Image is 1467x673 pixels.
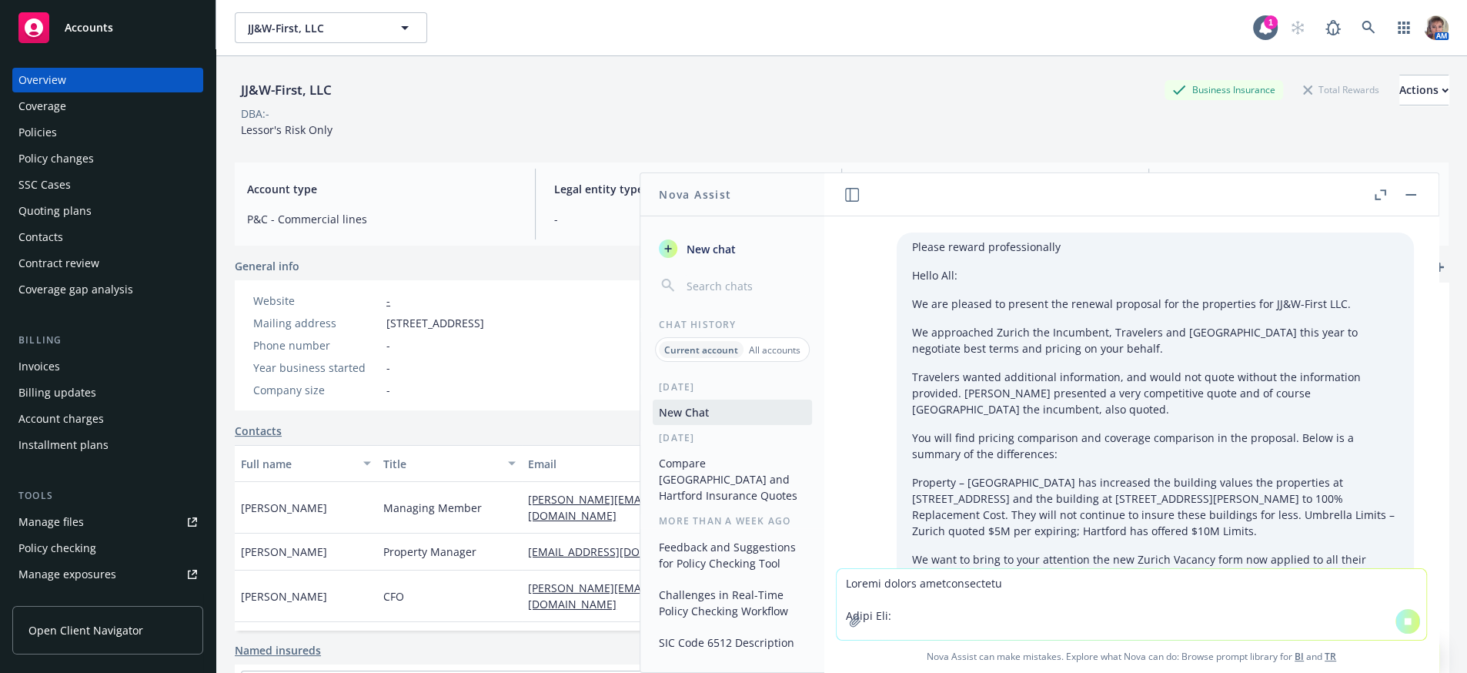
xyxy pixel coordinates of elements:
[241,588,327,604] span: [PERSON_NAME]
[18,120,57,145] div: Policies
[653,450,812,508] button: Compare [GEOGRAPHIC_DATA] and Hartford Insurance Quotes
[377,445,522,482] button: Title
[253,382,380,398] div: Company size
[1295,650,1304,663] a: BI
[18,380,96,405] div: Billing updates
[18,354,60,379] div: Invoices
[1165,80,1283,99] div: Business Insurance
[12,536,203,561] a: Policy checking
[749,343,800,357] p: All accounts
[683,241,736,257] span: New chat
[554,211,824,227] span: -
[235,258,299,274] span: General info
[28,622,143,638] span: Open Client Navigator
[912,324,1398,357] p: We approached Zurich the Incumbent, Travelers and [GEOGRAPHIC_DATA] this year to negotiate best t...
[522,445,797,482] button: Email
[554,181,824,197] span: Legal entity type
[12,94,203,119] a: Coverage
[12,120,203,145] a: Policies
[830,641,1432,672] span: Nova Assist can make mistakes. Explore what Nova can do: Browse prompt library for and
[1325,650,1336,663] a: TR
[18,94,66,119] div: Coverage
[235,642,321,658] a: Named insureds
[528,544,720,559] a: [EMAIL_ADDRESS][DOMAIN_NAME]
[18,199,92,223] div: Quoting plans
[12,407,203,431] a: Account charges
[1264,15,1278,29] div: 1
[12,68,203,92] a: Overview
[1295,80,1387,99] div: Total Rewards
[640,318,824,331] div: Chat History
[12,433,203,457] a: Installment plans
[912,430,1398,462] p: You will find pricing comparison and coverage comparison in the proposal. Below is a summary of t...
[683,275,806,296] input: Search chats
[1318,12,1348,43] a: Report a Bug
[241,456,354,472] div: Full name
[253,360,380,376] div: Year business started
[383,544,476,560] span: Property Manager
[653,630,812,655] button: SIC Code 6512 Description
[247,181,516,197] span: Account type
[653,400,812,425] button: New Chat
[12,354,203,379] a: Invoices
[912,474,1398,539] p: Property – [GEOGRAPHIC_DATA] has increased the building values the properties at [STREET_ADDRESS]...
[12,199,203,223] a: Quoting plans
[912,296,1398,312] p: We are pleased to present the renewal proposal for the properties for JJ&W-First LLC.
[18,277,133,302] div: Coverage gap analysis
[383,588,404,604] span: CFO
[528,456,774,472] div: Email
[12,510,203,534] a: Manage files
[18,433,109,457] div: Installment plans
[253,293,380,309] div: Website
[383,500,482,516] span: Managing Member
[247,211,516,227] span: P&C - Commercial lines
[1399,75,1449,105] button: Actions
[659,186,731,203] h1: Nova Assist
[18,68,66,92] div: Overview
[640,380,824,393] div: [DATE]
[18,588,119,613] div: Manage certificates
[653,582,812,624] button: Challenges in Real-Time Policy Checking Workflow
[18,510,84,534] div: Manage files
[653,235,812,263] button: New chat
[253,337,380,353] div: Phone number
[18,146,94,171] div: Policy changes
[18,172,71,197] div: SSC Cases
[12,146,203,171] a: Policy changes
[18,225,63,249] div: Contacts
[235,423,282,439] a: Contacts
[12,277,203,302] a: Coverage gap analysis
[383,456,499,472] div: Title
[912,239,1398,255] p: Please reward professionally
[386,315,484,331] span: [STREET_ADDRESS]
[65,22,113,34] span: Accounts
[12,380,203,405] a: Billing updates
[12,333,203,348] div: Billing
[235,12,427,43] button: JJ&W-First, LLC
[241,544,327,560] span: [PERSON_NAME]
[386,337,390,353] span: -
[18,536,96,561] div: Policy checking
[18,562,116,587] div: Manage exposures
[386,382,390,398] span: -
[912,267,1398,283] p: Hello All:
[1430,258,1449,276] a: add
[653,534,812,576] button: Feedback and Suggestions for Policy Checking Tool
[241,105,269,122] div: DBA: -
[12,6,203,49] a: Accounts
[253,315,380,331] div: Mailing address
[12,562,203,587] a: Manage exposures
[640,514,824,527] div: More than a week ago
[12,488,203,504] div: Tools
[912,551,1398,616] p: We want to bring to your attention the new Zurich Vacancy form now applied to all their policies....
[1353,12,1384,43] a: Search
[12,172,203,197] a: SSC Cases
[386,360,390,376] span: -
[12,251,203,276] a: Contract review
[386,293,390,308] a: -
[241,500,327,516] span: [PERSON_NAME]
[248,20,381,36] span: JJ&W-First, LLC
[528,492,706,523] a: [PERSON_NAME][EMAIL_ADDRESS][DOMAIN_NAME]
[912,369,1398,417] p: Travelers wanted additional information, and would not quote without the information provided. [P...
